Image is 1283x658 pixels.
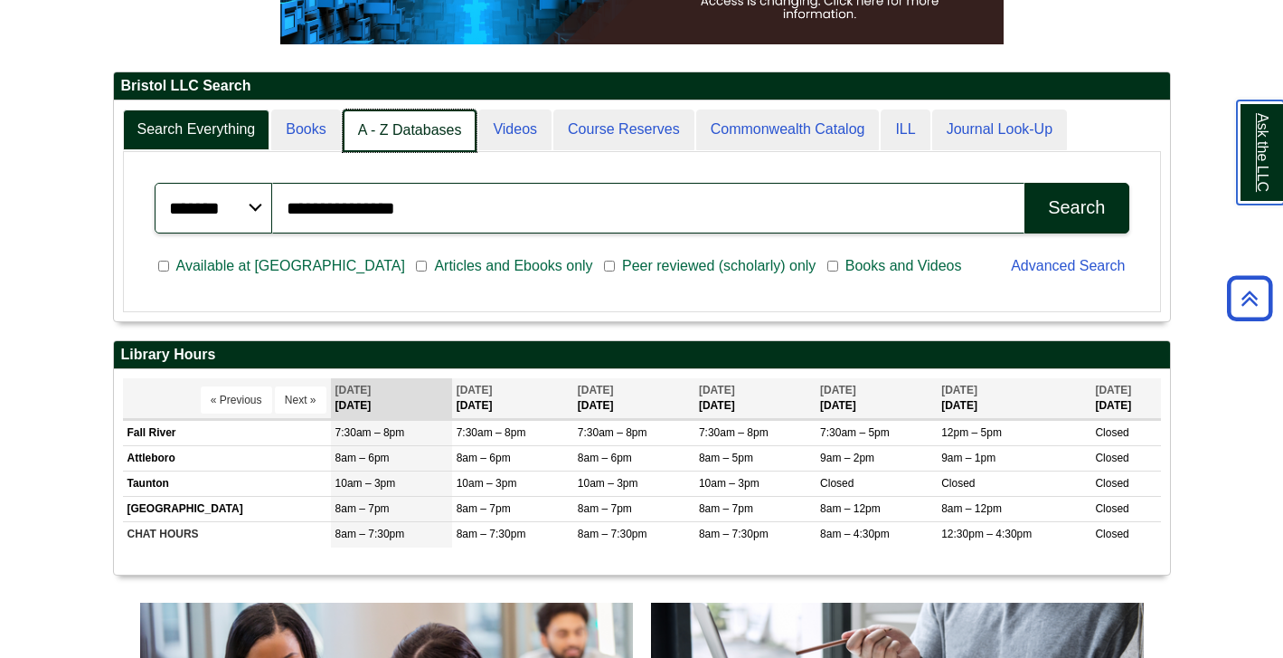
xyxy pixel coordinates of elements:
[573,378,694,419] th: [DATE]
[615,255,823,277] span: Peer reviewed (scholarly) only
[457,477,517,490] span: 10am – 3pm
[838,255,969,277] span: Books and Videos
[941,452,995,464] span: 9am – 1pm
[553,110,694,150] a: Course Reserves
[335,384,372,396] span: [DATE]
[578,528,647,540] span: 8am – 7:30pm
[696,110,880,150] a: Commonwealth Catalog
[816,378,937,419] th: [DATE]
[123,110,270,150] a: Search Everything
[820,452,874,464] span: 9am – 2pm
[699,384,735,396] span: [DATE]
[604,258,615,274] input: Peer reviewed (scholarly) only
[1095,384,1131,396] span: [DATE]
[123,420,331,445] td: Fall River
[578,477,638,490] span: 10am – 3pm
[1095,452,1128,464] span: Closed
[335,528,405,540] span: 8am – 7:30pm
[941,477,975,490] span: Closed
[123,522,331,548] td: CHAT HOURS
[123,472,331,497] td: Taunton
[123,446,331,472] td: Attleboro
[457,426,526,439] span: 7:30am – 8pm
[578,426,647,439] span: 7:30am – 8pm
[275,386,326,414] button: Next »
[578,384,614,396] span: [DATE]
[699,426,769,439] span: 7:30am – 8pm
[457,528,526,540] span: 8am – 7:30pm
[941,528,1032,540] span: 12:30pm – 4:30pm
[1095,426,1128,439] span: Closed
[123,497,331,522] td: [GEOGRAPHIC_DATA]
[169,255,412,277] span: Available at [GEOGRAPHIC_DATA]
[343,110,477,152] a: A - Z Databases
[820,426,890,439] span: 7:30am – 5pm
[452,378,573,419] th: [DATE]
[820,477,854,490] span: Closed
[820,528,890,540] span: 8am – 4:30pm
[158,258,169,274] input: Available at [GEOGRAPHIC_DATA]
[1095,502,1128,515] span: Closed
[271,110,340,150] a: Books
[335,452,390,464] span: 8am – 6pm
[114,72,1170,100] h2: Bristol LLC Search
[941,426,1002,439] span: 12pm – 5pm
[335,502,390,515] span: 8am – 7pm
[827,258,838,274] input: Books and Videos
[699,502,753,515] span: 8am – 7pm
[694,378,816,419] th: [DATE]
[1095,528,1128,540] span: Closed
[1024,183,1128,234] button: Search
[578,502,632,515] span: 8am – 7pm
[1011,258,1125,273] a: Advanced Search
[457,452,511,464] span: 8am – 6pm
[114,341,1170,369] h2: Library Hours
[201,386,272,414] button: « Previous
[457,502,511,515] span: 8am – 7pm
[1048,197,1105,218] div: Search
[941,384,977,396] span: [DATE]
[932,110,1067,150] a: Journal Look-Up
[478,110,552,150] a: Videos
[578,452,632,464] span: 8am – 6pm
[820,502,881,515] span: 8am – 12pm
[331,378,452,419] th: [DATE]
[335,477,396,490] span: 10am – 3pm
[820,384,856,396] span: [DATE]
[699,477,759,490] span: 10am – 3pm
[457,384,493,396] span: [DATE]
[941,502,1002,515] span: 8am – 12pm
[937,378,1090,419] th: [DATE]
[416,258,427,274] input: Articles and Ebooks only
[1090,378,1160,419] th: [DATE]
[881,110,929,150] a: ILL
[1221,286,1278,310] a: Back to Top
[1095,477,1128,490] span: Closed
[427,255,599,277] span: Articles and Ebooks only
[699,452,753,464] span: 8am – 5pm
[699,528,769,540] span: 8am – 7:30pm
[335,426,405,439] span: 7:30am – 8pm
